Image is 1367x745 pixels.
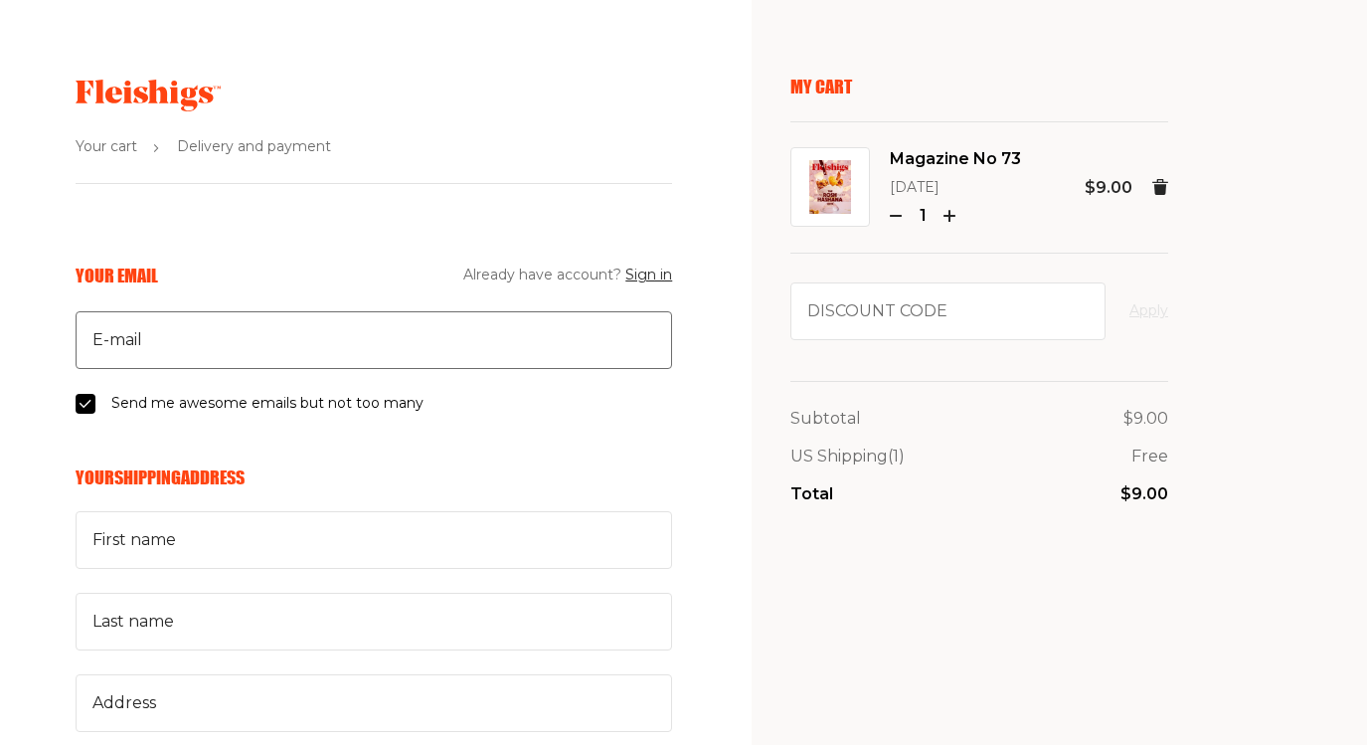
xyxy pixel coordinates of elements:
[76,674,672,732] input: Address
[76,511,672,569] input: First name
[790,406,861,432] p: Subtotal
[910,203,936,229] p: 1
[76,394,95,414] input: Send me awesome emails but not too many
[1085,175,1132,201] p: $9.00
[463,264,672,287] span: Already have account?
[1131,444,1168,469] p: Free
[76,593,672,651] input: Last name
[1120,481,1168,507] p: $9.00
[76,265,158,286] h6: Your Email
[790,481,833,507] p: Total
[1123,406,1168,432] p: $9.00
[76,135,137,159] span: Your cart
[177,135,331,159] span: Delivery and payment
[1129,299,1168,323] button: Apply
[890,146,1021,172] span: Magazine No 73
[790,282,1106,340] input: Discount code
[890,176,1021,200] p: [DATE]
[625,264,672,287] button: Sign in
[790,76,1168,97] p: My Cart
[809,160,851,214] img: Magazine No 73 Image
[76,311,672,369] input: E-mail
[76,466,672,488] h6: Your Shipping Address
[790,444,905,469] p: US Shipping (1)
[111,392,424,416] span: Send me awesome emails but not too many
